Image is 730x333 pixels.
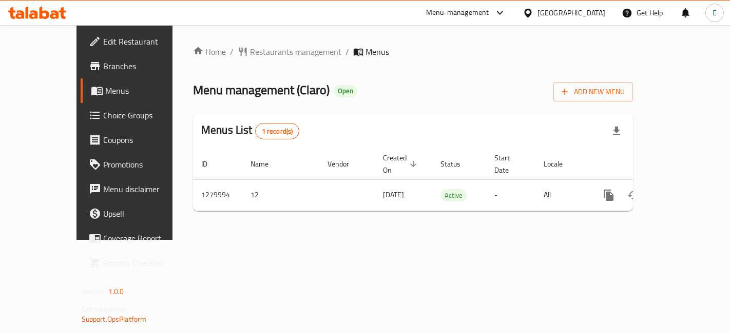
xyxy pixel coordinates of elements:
a: Choice Groups [81,103,198,128]
a: Menu disclaimer [81,177,198,201]
span: Coupons [103,134,190,146]
div: [GEOGRAPHIC_DATA] [537,7,605,18]
span: Get support on: [82,302,129,316]
div: Menu-management [426,7,489,19]
span: Menu management ( Claro ) [193,78,330,101]
a: Coupons [81,128,198,152]
span: Menus [105,85,190,97]
span: Restaurants management [250,46,341,58]
span: Menus [366,46,389,58]
span: Vendor [328,158,362,170]
span: Promotions [103,158,190,171]
span: Add New Menu [562,86,625,98]
span: Status [440,158,474,170]
li: / [230,46,234,58]
span: [DATE] [383,188,404,201]
td: 12 [242,179,319,211]
a: Edit Restaurant [81,29,198,54]
a: Promotions [81,152,198,177]
span: Menu disclaimer [103,183,190,195]
span: Active [440,190,467,201]
td: All [535,179,588,211]
span: Locale [544,158,576,170]
span: 1 record(s) [256,127,299,136]
button: more [597,183,621,207]
a: Support.OpsPlatform [82,313,147,326]
li: / [345,46,349,58]
button: Add New Menu [553,82,633,101]
span: E [713,7,717,18]
span: Start Date [494,152,523,176]
span: Created On [383,152,420,176]
a: Grocery Checklist [81,251,198,275]
span: Name [251,158,282,170]
a: Home [193,46,226,58]
td: - [486,179,535,211]
div: Total records count [255,123,300,139]
a: Restaurants management [238,46,341,58]
a: Menus [81,78,198,103]
button: Change Status [621,183,646,207]
span: Choice Groups [103,109,190,121]
nav: breadcrumb [193,46,633,58]
span: Edit Restaurant [103,35,190,48]
a: Upsell [81,201,198,226]
span: Coverage Report [103,232,190,244]
th: Actions [588,149,703,180]
a: Branches [81,54,198,78]
h2: Menus List [201,122,299,139]
span: Grocery Checklist [103,257,190,269]
span: Branches [103,60,190,72]
div: Export file [604,119,629,143]
table: enhanced table [193,149,703,211]
td: 1279994 [193,179,242,211]
span: 1.0.0 [108,285,124,298]
span: Open [334,87,357,95]
div: Open [334,85,357,97]
div: Active [440,189,467,201]
span: Version: [82,285,107,298]
a: Coverage Report [81,226,198,251]
span: Upsell [103,207,190,220]
span: ID [201,158,221,170]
